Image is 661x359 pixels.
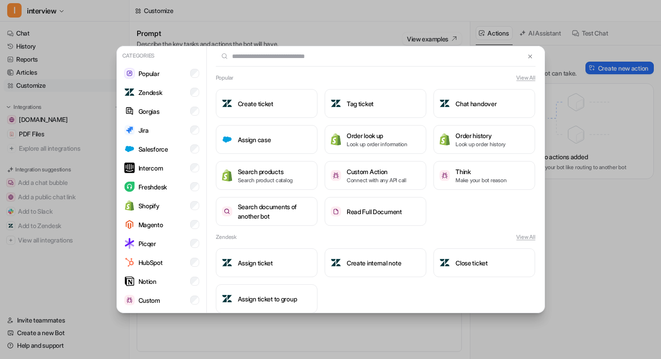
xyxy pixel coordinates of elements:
h3: Search documents of another bot [238,202,312,221]
button: Close ticketClose ticket [433,248,535,277]
p: Make your bot reason [456,176,506,184]
img: Assign ticket to group [222,293,232,304]
h2: Zendesk [216,233,237,241]
button: View All [516,233,535,241]
h2: Popular [216,74,233,82]
p: Gorgias [138,107,160,116]
h3: Custom Action [347,167,406,176]
p: Categories [121,50,203,62]
img: Create internal note [330,257,341,268]
img: Think [439,170,450,180]
h3: Create ticket [238,99,273,108]
h3: Assign ticket [238,258,273,268]
img: Assign ticket [222,257,232,268]
button: Order historyOrder historyLook up order history [433,125,535,154]
h3: Think [456,167,506,176]
button: Assign ticket to groupAssign ticket to group [216,284,317,313]
p: Zendesk [138,88,162,97]
button: Custom ActionCustom ActionConnect with any API call [325,161,426,190]
p: Look up order history [456,140,505,148]
p: Picqer [138,239,156,248]
button: Search productsSearch productsSearch product catalog [216,161,317,190]
h3: Assign ticket to group [238,294,297,304]
button: ThinkThinkMake your bot reason [433,161,535,190]
img: Close ticket [439,257,450,268]
h3: Search products [238,167,293,176]
button: Create internal noteCreate internal note [325,248,426,277]
button: Assign caseAssign case [216,125,317,154]
p: HubSpot [138,258,163,267]
button: Chat handoverChat handover [433,89,535,118]
h3: Create internal note [347,258,401,268]
button: Read Full DocumentRead Full Document [325,197,426,226]
p: Popular [138,69,160,78]
img: Read Full Document [330,206,341,217]
p: Magento [138,220,163,229]
img: Create ticket [222,98,232,109]
img: Custom Action [330,170,341,180]
h3: Tag ticket [347,99,374,108]
h3: Read Full Document [347,207,402,216]
button: Order look upOrder look upLook up order information [325,125,426,154]
img: Assign case [222,134,232,145]
button: View All [516,74,535,82]
img: Search documents of another bot [222,206,232,217]
button: Search documents of another botSearch documents of another bot [216,197,317,226]
p: Custom [138,296,160,305]
img: Tag ticket [330,98,341,109]
h3: Close ticket [456,258,488,268]
img: Order history [439,133,450,145]
h3: Chat handover [456,99,496,108]
p: Look up order information [347,140,407,148]
img: Order look up [330,133,341,145]
p: Salesforce [138,144,168,154]
button: Create ticketCreate ticket [216,89,317,118]
h3: Order look up [347,131,407,140]
h3: Order history [456,131,505,140]
img: Chat handover [439,98,450,109]
p: Search product catalog [238,176,293,184]
p: Jira [138,126,149,135]
img: Search products [222,169,232,181]
button: Assign ticketAssign ticket [216,248,317,277]
p: Intercom [138,163,163,173]
p: Freshdesk [138,182,167,192]
p: Shopify [138,201,160,211]
p: Notion [138,277,156,286]
h3: Assign case [238,135,271,144]
button: Tag ticketTag ticket [325,89,426,118]
p: Connect with any API call [347,176,406,184]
